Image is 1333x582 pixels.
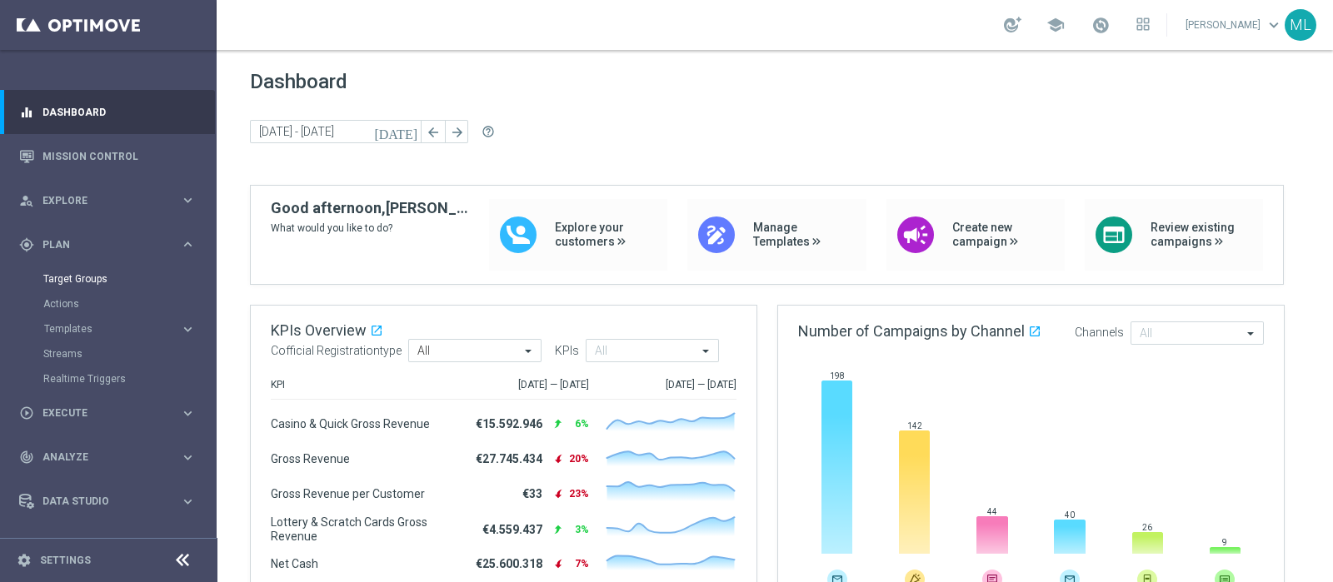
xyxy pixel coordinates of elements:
button: Mission Control [18,150,197,163]
a: Realtime Triggers [43,372,173,386]
div: Analyze [19,450,180,465]
span: Explore [42,196,180,206]
a: Optibot [42,524,174,568]
a: Target Groups [43,272,173,286]
span: school [1046,16,1065,34]
i: gps_fixed [19,237,34,252]
span: Templates [44,324,163,334]
div: Optibot [19,524,196,568]
div: Dashboard [19,90,196,134]
i: person_search [19,193,34,208]
span: Execute [42,408,180,418]
div: Target Groups [43,266,215,291]
div: Explore [19,193,180,208]
a: Mission Control [42,134,196,178]
span: Data Studio [42,496,180,506]
button: Data Studio keyboard_arrow_right [18,495,197,508]
div: Templates [44,324,180,334]
span: keyboard_arrow_down [1265,16,1283,34]
div: Execute [19,405,180,420]
i: play_circle_outline [19,405,34,420]
i: keyboard_arrow_right [180,405,196,421]
div: Actions [43,291,215,316]
a: Dashboard [42,90,196,134]
i: keyboard_arrow_right [180,236,196,252]
span: Plan [42,240,180,250]
button: equalizer Dashboard [18,106,197,119]
button: person_search Explore keyboard_arrow_right [18,194,197,207]
a: Settings [40,555,91,565]
i: equalizer [19,105,34,120]
div: ML [1285,9,1316,41]
i: keyboard_arrow_right [180,494,196,510]
div: Data Studio [19,494,180,509]
div: Realtime Triggers [43,366,215,391]
a: [PERSON_NAME]keyboard_arrow_down [1184,12,1285,37]
a: Streams [43,347,173,361]
button: play_circle_outline Execute keyboard_arrow_right [18,406,197,420]
i: keyboard_arrow_right [180,192,196,208]
button: track_changes Analyze keyboard_arrow_right [18,450,197,464]
i: keyboard_arrow_right [180,321,196,337]
span: Analyze [42,452,180,462]
div: Mission Control [19,134,196,178]
button: gps_fixed Plan keyboard_arrow_right [18,238,197,251]
i: track_changes [19,450,34,465]
div: Streams [43,341,215,366]
button: Templates keyboard_arrow_right [43,322,197,336]
div: Plan [19,237,180,252]
i: keyboard_arrow_right [180,450,196,465]
a: Actions [43,297,173,311]
div: Templates [43,316,215,341]
i: settings [17,553,32,568]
